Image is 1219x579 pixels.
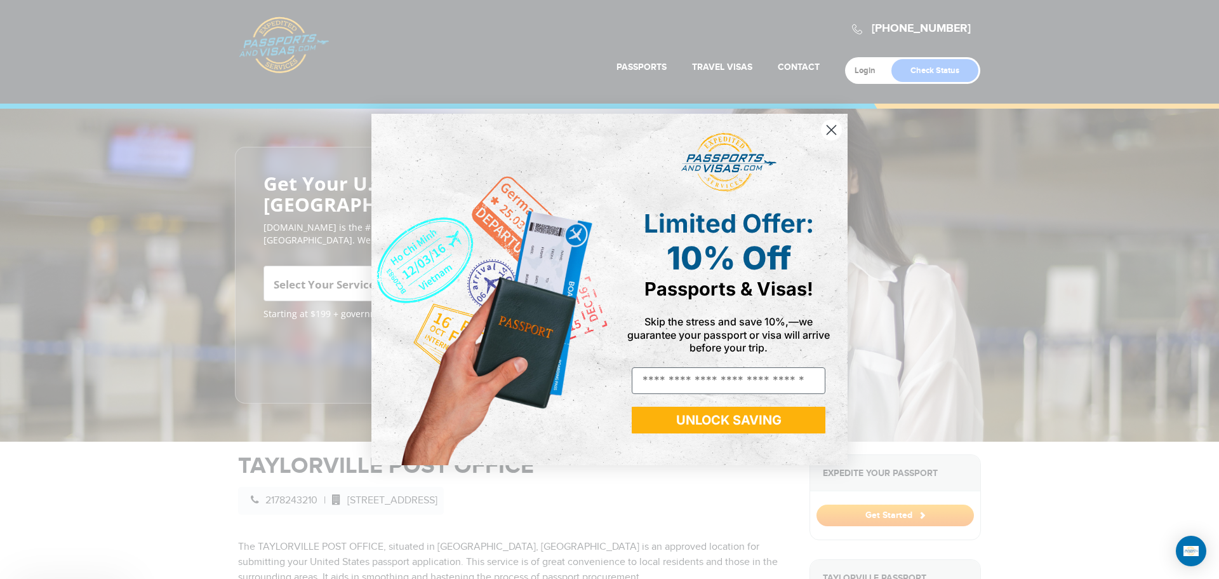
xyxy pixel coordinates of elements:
[667,239,791,277] span: 10% Off
[371,114,609,465] img: de9cda0d-0715-46ca-9a25-073762a91ba7.png
[632,407,825,433] button: UNLOCK SAVING
[627,315,830,353] span: Skip the stress and save 10%,—we guarantee your passport or visa will arrive before your trip.
[820,119,843,141] button: Close dialog
[681,133,776,193] img: passports and visas
[644,208,814,239] span: Limited Offer:
[644,278,813,300] span: Passports & Visas!
[1176,536,1206,566] div: Open Intercom Messenger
